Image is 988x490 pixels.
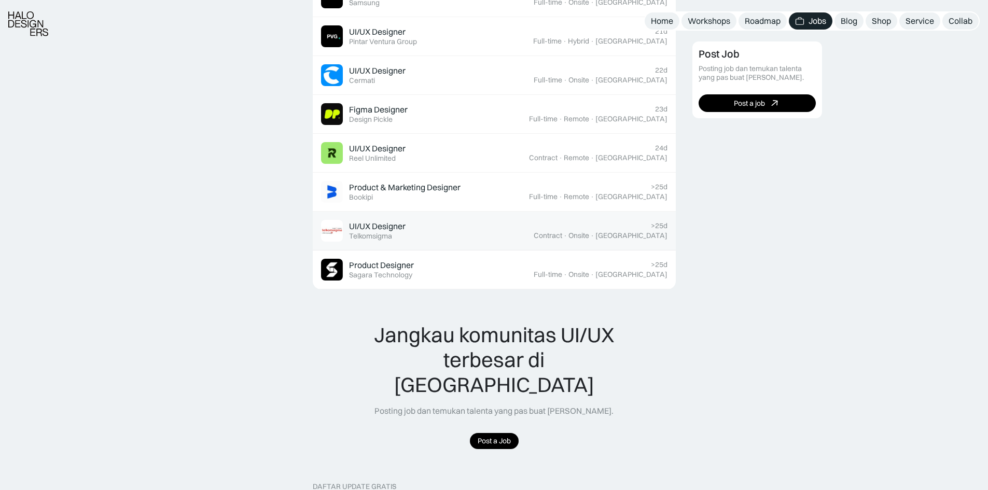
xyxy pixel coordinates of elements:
a: Shop [866,12,897,30]
a: Post a job [699,94,816,112]
div: Posting job dan temukan talenta yang pas buat [PERSON_NAME]. [699,64,816,82]
div: Remote [564,192,589,201]
div: Onsite [568,231,589,240]
div: Full-time [529,192,558,201]
a: Job ImageUI/UX DesignerCermati22dFull-time·Onsite·[GEOGRAPHIC_DATA] [313,56,676,95]
img: Job Image [321,64,343,86]
a: Workshops [681,12,736,30]
div: · [559,192,563,201]
div: Sagara Technology [349,271,412,279]
img: Job Image [321,181,343,203]
div: Onsite [568,270,589,279]
div: · [559,115,563,123]
div: UI/UX Designer [349,143,406,154]
div: Roadmap [745,16,781,26]
div: [GEOGRAPHIC_DATA] [595,76,667,85]
div: [GEOGRAPHIC_DATA] [595,37,667,46]
div: · [563,37,567,46]
div: [GEOGRAPHIC_DATA] [595,270,667,279]
div: · [590,153,594,162]
div: Collab [949,16,972,26]
div: 21d [655,27,667,36]
div: Post a Job [478,437,511,445]
div: Hybrid [568,37,589,46]
div: Cermati [349,76,375,85]
div: >25d [651,221,667,230]
div: Posting job dan temukan talenta yang pas buat [PERSON_NAME]. [374,405,614,416]
div: Shop [872,16,891,26]
div: Post Job [699,48,740,60]
a: Home [645,12,679,30]
div: Product & Marketing Designer [349,182,461,193]
div: Bookipi [349,193,373,202]
div: Onsite [568,76,589,85]
div: Design Pickle [349,115,393,124]
div: · [563,270,567,279]
a: Service [899,12,940,30]
div: · [590,76,594,85]
div: >25d [651,183,667,191]
div: UI/UX Designer [349,65,406,76]
a: Job ImageUI/UX DesignerPintar Ventura Group21dFull-time·Hybrid·[GEOGRAPHIC_DATA] [313,17,676,56]
div: Workshops [688,16,730,26]
div: Telkomsigma [349,232,392,241]
div: 24d [655,144,667,152]
div: UI/UX Designer [349,26,406,37]
a: Job ImageFigma DesignerDesign Pickle23dFull-time·Remote·[GEOGRAPHIC_DATA] [313,95,676,134]
a: Job ImageUI/UX DesignerTelkomsigma>25dContract·Onsite·[GEOGRAPHIC_DATA] [313,212,676,250]
div: [GEOGRAPHIC_DATA] [595,115,667,123]
div: Jangkau komunitas UI/UX terbesar di [GEOGRAPHIC_DATA] [353,323,636,397]
div: Blog [841,16,857,26]
div: Full-time [533,37,562,46]
div: >25d [651,260,667,269]
div: UI/UX Designer [349,221,406,232]
div: Pintar Ventura Group [349,37,417,46]
div: · [590,192,594,201]
a: Post a Job [470,433,519,449]
div: · [590,270,594,279]
a: Collab [942,12,979,30]
div: · [590,115,594,123]
a: Job ImageProduct & Marketing DesignerBookipi>25dFull-time·Remote·[GEOGRAPHIC_DATA] [313,173,676,212]
div: Full-time [534,76,562,85]
div: Full-time [534,270,562,279]
div: [GEOGRAPHIC_DATA] [595,192,667,201]
div: · [563,76,567,85]
div: Full-time [529,115,558,123]
a: Jobs [789,12,832,30]
a: Blog [834,12,864,30]
a: Job ImageProduct DesignerSagara Technology>25dFull-time·Onsite·[GEOGRAPHIC_DATA] [313,250,676,289]
div: Contract [534,231,562,240]
a: Roadmap [739,12,787,30]
div: Service [906,16,934,26]
img: Job Image [321,259,343,281]
div: Remote [564,153,589,162]
div: Jobs [809,16,826,26]
img: Job Image [321,103,343,125]
div: · [559,153,563,162]
div: · [563,231,567,240]
a: Job ImageUI/UX DesignerReel Unlimited24dContract·Remote·[GEOGRAPHIC_DATA] [313,134,676,173]
div: 23d [655,105,667,114]
img: Job Image [321,142,343,164]
div: · [590,231,594,240]
div: 22d [655,66,667,75]
img: Job Image [321,25,343,47]
div: Post a job [734,99,765,107]
img: Job Image [321,220,343,242]
div: Product Designer [349,260,414,271]
div: Contract [529,153,558,162]
div: Remote [564,115,589,123]
div: [GEOGRAPHIC_DATA] [595,153,667,162]
div: Home [651,16,673,26]
div: Figma Designer [349,104,408,115]
div: · [590,37,594,46]
div: [GEOGRAPHIC_DATA] [595,231,667,240]
div: Reel Unlimited [349,154,396,163]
